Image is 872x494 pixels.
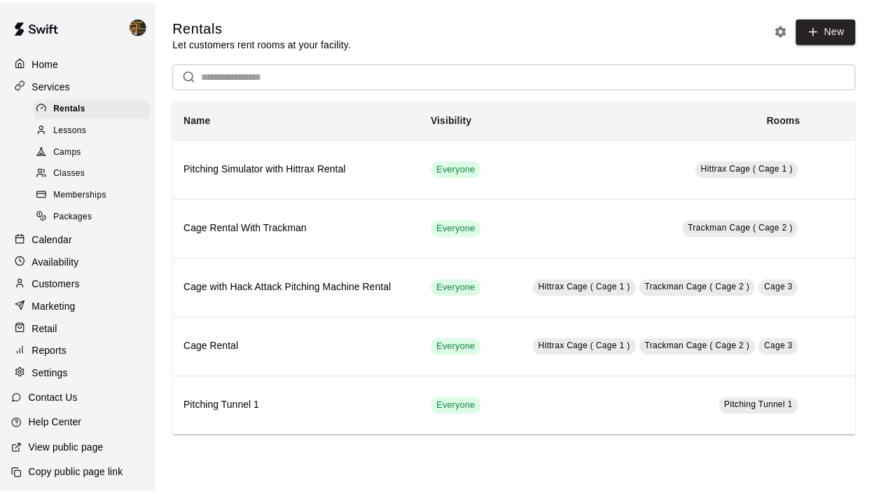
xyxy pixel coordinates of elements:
span: Everyone [436,222,486,235]
div: Memberships [34,185,152,205]
p: View public page [29,442,104,456]
p: Copy public page link [29,467,124,481]
span: Trackman Cage ( Cage 2 ) [695,223,801,233]
a: Marketing [11,296,146,317]
b: Name [186,114,213,125]
span: Lessons [54,123,88,137]
p: Customers [32,277,81,291]
a: Availability [11,252,146,273]
div: Rentals [34,98,152,118]
a: Home [11,52,146,73]
a: Calendar [11,229,146,250]
a: Camps [34,141,158,163]
div: Packages [34,207,152,226]
div: This service is visible to all of your customers [436,280,486,296]
p: Reports [32,345,67,359]
span: Trackman Cage ( Cage 2 ) [652,342,758,352]
p: Settings [32,367,69,381]
p: Marketing [32,300,76,314]
div: This service is visible to all of your customers [436,339,486,356]
div: This service is visible to all of your customers [436,399,486,416]
h6: Pitching Tunnel 1 [186,399,413,415]
p: Calendar [32,233,73,247]
span: Cage 3 [773,342,801,352]
a: New [805,17,865,43]
p: Home [32,55,59,69]
h5: Rentals [174,17,354,36]
p: Retail [32,322,58,336]
span: Everyone [436,282,486,295]
h6: Cage with Hack Attack Pitching Machine Rental [186,280,413,296]
button: Rental settings [779,19,800,40]
p: Contact Us [29,392,78,406]
p: Let customers rent rooms at your facility. [174,36,354,50]
div: This service is visible to all of your customers [436,160,486,177]
span: Packages [54,210,93,224]
b: Visibility [436,114,477,125]
a: Packages [34,206,158,228]
a: Memberships [34,184,158,206]
p: Services [32,78,71,92]
h6: Cage Rental With Trackman [186,221,413,236]
b: Rooms [775,114,809,125]
div: Classes [34,163,152,183]
a: Reports [11,341,146,362]
span: Everyone [436,341,486,355]
p: Availability [32,255,80,269]
a: Rentals [34,97,158,118]
span: Camps [54,144,82,158]
div: Lessons [34,120,152,139]
p: Help Center [29,417,82,431]
div: Francisco Gracesqui [128,11,158,39]
div: This service is visible to all of your customers [436,220,486,237]
span: Hittrax Cage ( Cage 1 ) [544,282,637,292]
span: Rentals [54,101,86,115]
h6: Cage Rental [186,340,413,355]
a: Retail [11,319,146,340]
a: Settings [11,364,146,385]
span: Trackman Cage ( Cage 2 ) [652,282,758,292]
span: Cage 3 [773,282,801,292]
span: Hittrax Cage ( Cage 1 ) [544,342,637,352]
span: Classes [54,166,85,180]
span: Hittrax Cage ( Cage 1 ) [709,163,802,173]
h6: Pitching Simulator with Hittrax Rental [186,161,413,177]
div: Camps [34,142,152,161]
a: Customers [11,274,146,295]
span: Memberships [54,188,107,202]
span: Pitching Tunnel 1 [733,402,802,411]
img: Francisco Gracesqui [131,17,148,34]
span: Everyone [436,163,486,176]
a: Classes [34,163,158,184]
table: simple table [174,100,865,437]
a: Lessons [34,118,158,140]
a: Services [11,74,146,95]
span: Everyone [436,401,486,414]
